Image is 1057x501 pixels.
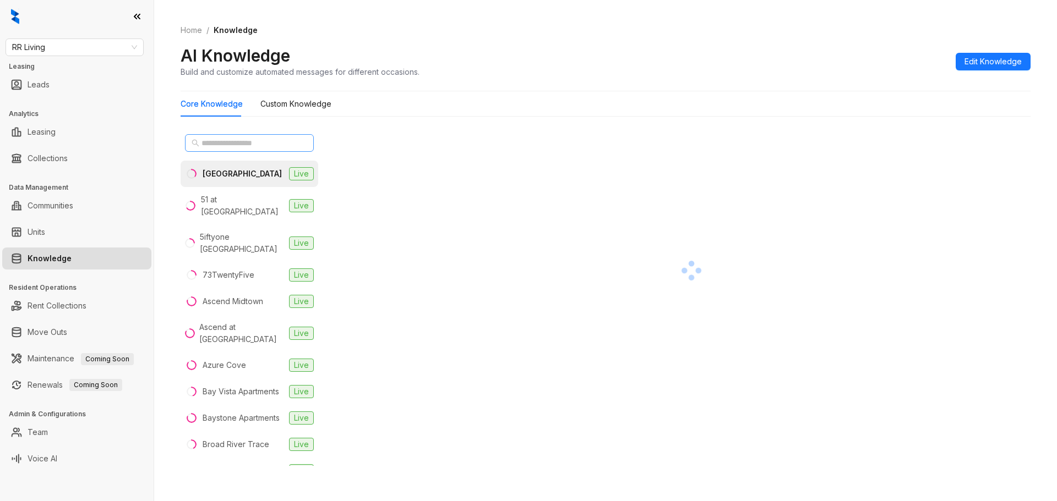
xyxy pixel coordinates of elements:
span: Live [289,411,314,425]
span: Live [289,199,314,212]
li: Team [2,421,151,443]
li: Voice AI [2,448,151,470]
h3: Data Management [9,183,154,192]
span: Coming Soon [81,353,134,365]
div: Custom Knowledge [260,98,331,110]
span: Live [289,438,314,451]
span: Live [289,268,314,282]
a: Units [28,221,45,243]
div: [GEOGRAPHIC_DATA] [203,465,280,477]
a: Leads [28,74,50,96]
span: Live [289,236,314,250]
a: RenewalsComing Soon [28,374,122,396]
h3: Leasing [9,62,154,71]
li: Renewals [2,374,151,396]
div: 5iftyone [GEOGRAPHIC_DATA] [200,231,285,255]
a: Rent Collections [28,295,86,317]
span: RR Living [12,39,137,56]
li: Communities [2,195,151,217]
li: Leads [2,74,151,96]
div: Bay Vista Apartments [203,386,279,398]
li: Move Outs [2,321,151,343]
div: Baystone Apartments [203,412,280,424]
span: Live [289,167,314,180]
h2: AI Knowledge [181,45,290,66]
li: Knowledge [2,247,151,269]
div: [GEOGRAPHIC_DATA] [203,168,282,180]
span: Live [289,464,314,477]
a: Communities [28,195,73,217]
button: Edit Knowledge [956,53,1031,70]
h3: Analytics [9,109,154,119]
span: Live [289,359,314,372]
div: 51 at [GEOGRAPHIC_DATA] [201,194,285,218]
li: Collections [2,147,151,169]
span: Knowledge [214,25,258,35]
div: 73TwentyFive [203,269,254,281]
div: Core Knowledge [181,98,243,110]
span: Coming Soon [69,379,122,391]
a: Move Outs [28,321,67,343]
div: Build and customize automated messages for different occasions. [181,66,419,78]
div: Ascend at [GEOGRAPHIC_DATA] [199,321,285,345]
a: Voice AI [28,448,57,470]
div: Azure Cove [203,359,246,371]
h3: Admin & Configurations [9,409,154,419]
span: Edit Knowledge [965,56,1022,68]
h3: Resident Operations [9,283,154,293]
a: Team [28,421,48,443]
div: Broad River Trace [203,438,269,450]
a: Home [178,24,204,36]
a: Collections [28,147,68,169]
span: Live [289,327,314,340]
li: / [206,24,209,36]
li: Maintenance [2,348,151,370]
li: Units [2,221,151,243]
span: search [192,139,199,147]
li: Rent Collections [2,295,151,317]
div: Ascend Midtown [203,295,263,307]
span: Live [289,385,314,398]
span: Live [289,295,314,308]
a: Leasing [28,121,56,143]
li: Leasing [2,121,151,143]
a: Knowledge [28,247,72,269]
img: logo [11,9,19,24]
